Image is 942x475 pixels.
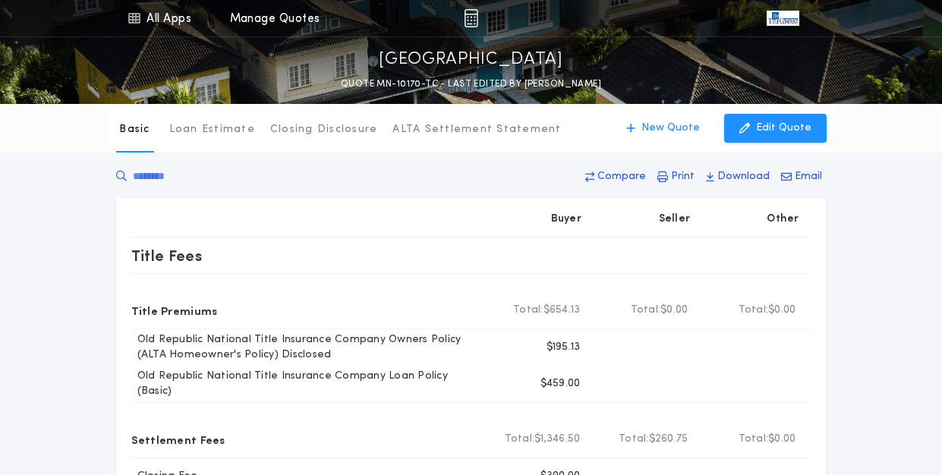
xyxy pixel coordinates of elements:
b: Total: [513,303,543,318]
p: Basic [119,122,150,137]
button: Compare [581,163,651,190]
span: $1,346.50 [534,432,580,447]
p: Edit Quote [756,121,811,136]
p: $195.13 [547,340,581,355]
span: $0.00 [768,303,796,318]
p: Download [717,169,770,184]
span: $0.00 [768,432,796,447]
button: Edit Quote [724,114,827,143]
button: Print [653,163,699,190]
p: Old Republic National Title Insurance Company Loan Policy (Basic) [131,369,485,399]
p: Settlement Fees [131,427,225,451]
b: Total: [619,432,649,447]
b: Total: [739,432,769,447]
p: Loan Estimate [169,122,255,137]
p: [GEOGRAPHIC_DATA] [379,48,563,72]
p: Title Premiums [131,298,218,322]
span: $260.75 [649,432,688,447]
b: Total: [505,432,535,447]
p: Seller [659,212,691,227]
p: Other [767,212,799,227]
p: Old Republic National Title Insurance Company Owners Policy (ALTA Homeowner's Policy) Disclosed [131,332,485,363]
img: img [464,9,478,27]
p: Title Fees [131,244,203,268]
p: Compare [597,169,646,184]
span: $654.13 [543,303,581,318]
button: Email [777,163,827,190]
p: QUOTE MN-10170-TC - LAST EDITED BY [PERSON_NAME] [341,77,601,92]
button: New Quote [611,114,715,143]
span: $0.00 [660,303,688,318]
p: ALTA Settlement Statement [392,122,561,137]
img: vs-icon [767,11,799,26]
p: Print [671,169,695,184]
p: New Quote [641,121,700,136]
p: Closing Disclosure [270,122,378,137]
b: Total: [631,303,661,318]
button: Download [701,163,774,190]
p: Email [795,169,822,184]
p: $459.00 [540,376,581,392]
b: Total: [739,303,769,318]
p: Buyer [551,212,581,227]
